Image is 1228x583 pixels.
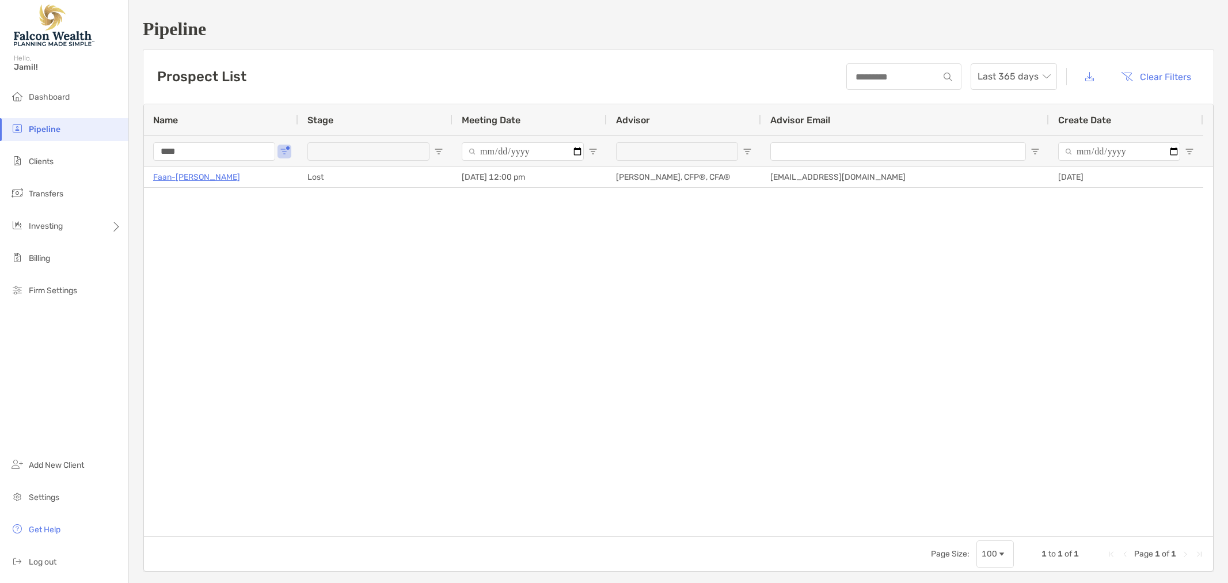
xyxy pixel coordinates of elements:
[1058,142,1180,161] input: Create Date Filter Input
[298,167,453,187] div: Lost
[982,549,997,559] div: 100
[153,170,240,184] a: Faan-[PERSON_NAME]
[10,251,24,264] img: billing icon
[1064,549,1072,559] span: of
[616,115,650,126] span: Advisor
[10,218,24,232] img: investing icon
[1058,115,1111,126] span: Create Date
[29,557,56,567] span: Log out
[770,115,830,126] span: Advisor Email
[10,522,24,536] img: get-help icon
[10,283,24,297] img: firm-settings icon
[1134,549,1153,559] span: Page
[462,115,520,126] span: Meeting Date
[434,147,443,156] button: Open Filter Menu
[1162,549,1169,559] span: of
[29,493,59,502] span: Settings
[1155,549,1160,559] span: 1
[153,115,178,126] span: Name
[1058,549,1063,559] span: 1
[10,457,24,471] img: add_new_client icon
[607,167,761,187] div: [PERSON_NAME], CFP®, CFA®
[1195,550,1204,559] div: Last Page
[761,167,1049,187] div: [EMAIL_ADDRESS][DOMAIN_NAME]
[1120,550,1130,559] div: Previous Page
[931,549,970,559] div: Page Size:
[453,167,607,187] div: [DATE] 12:00 pm
[10,89,24,103] img: dashboard icon
[1181,550,1190,559] div: Next Page
[10,154,24,168] img: clients icon
[770,142,1026,161] input: Advisor Email Filter Input
[743,147,752,156] button: Open Filter Menu
[143,18,1214,40] h1: Pipeline
[14,62,121,72] span: Jamil!
[1048,549,1056,559] span: to
[978,64,1050,89] span: Last 365 days
[29,92,70,102] span: Dashboard
[1031,147,1040,156] button: Open Filter Menu
[29,525,60,535] span: Get Help
[14,5,94,46] img: Falcon Wealth Planning Logo
[588,147,598,156] button: Open Filter Menu
[157,69,246,85] h3: Prospect List
[1041,549,1047,559] span: 1
[29,286,77,296] span: Firm Settings
[29,124,60,134] span: Pipeline
[1049,167,1203,187] div: [DATE]
[29,189,63,199] span: Transfers
[29,221,63,231] span: Investing
[1171,549,1176,559] span: 1
[1074,549,1079,559] span: 1
[10,122,24,135] img: pipeline icon
[462,142,584,161] input: Meeting Date Filter Input
[29,157,54,166] span: Clients
[1107,550,1116,559] div: First Page
[29,253,50,263] span: Billing
[307,115,333,126] span: Stage
[153,142,275,161] input: Name Filter Input
[976,540,1014,568] div: Page Size
[1185,147,1194,156] button: Open Filter Menu
[1112,64,1200,89] button: Clear Filters
[10,490,24,503] img: settings icon
[10,554,24,568] img: logout icon
[280,147,289,156] button: Open Filter Menu
[944,73,952,81] img: input icon
[10,186,24,200] img: transfers icon
[29,460,84,470] span: Add New Client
